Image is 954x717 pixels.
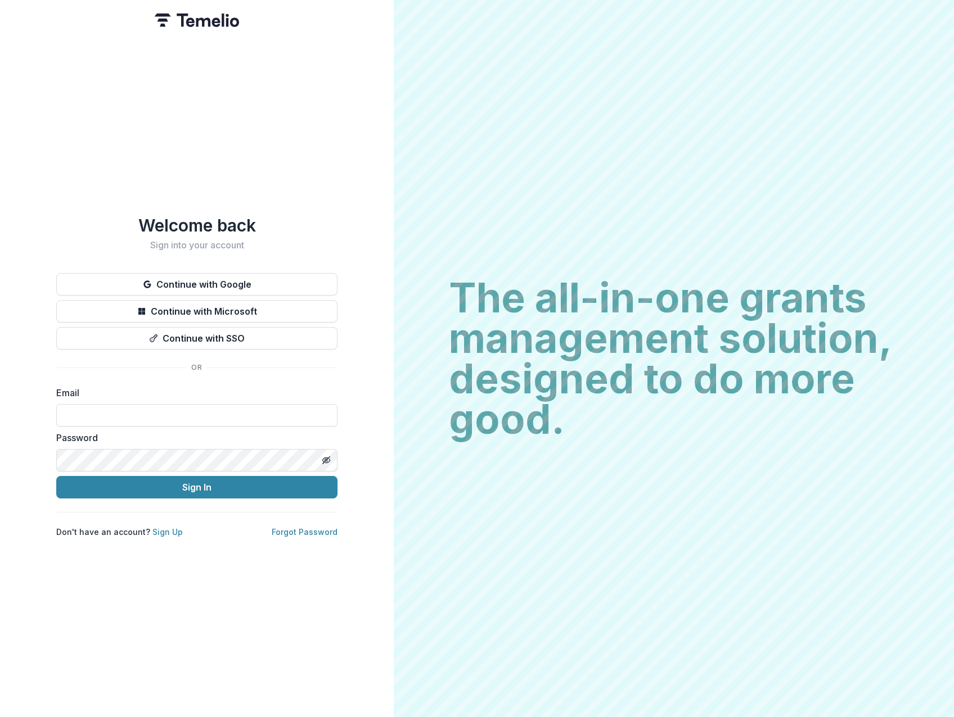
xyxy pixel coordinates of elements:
h2: Sign into your account [56,240,337,251]
a: Sign Up [152,527,183,537]
button: Continue with Google [56,273,337,296]
label: Email [56,386,331,400]
img: Temelio [155,13,239,27]
h1: Welcome back [56,215,337,235]
button: Continue with Microsoft [56,300,337,323]
button: Continue with SSO [56,327,337,350]
a: Forgot Password [272,527,337,537]
button: Sign In [56,476,337,498]
p: Don't have an account? [56,526,183,538]
button: Toggle password visibility [317,451,335,469]
label: Password [56,431,331,444]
